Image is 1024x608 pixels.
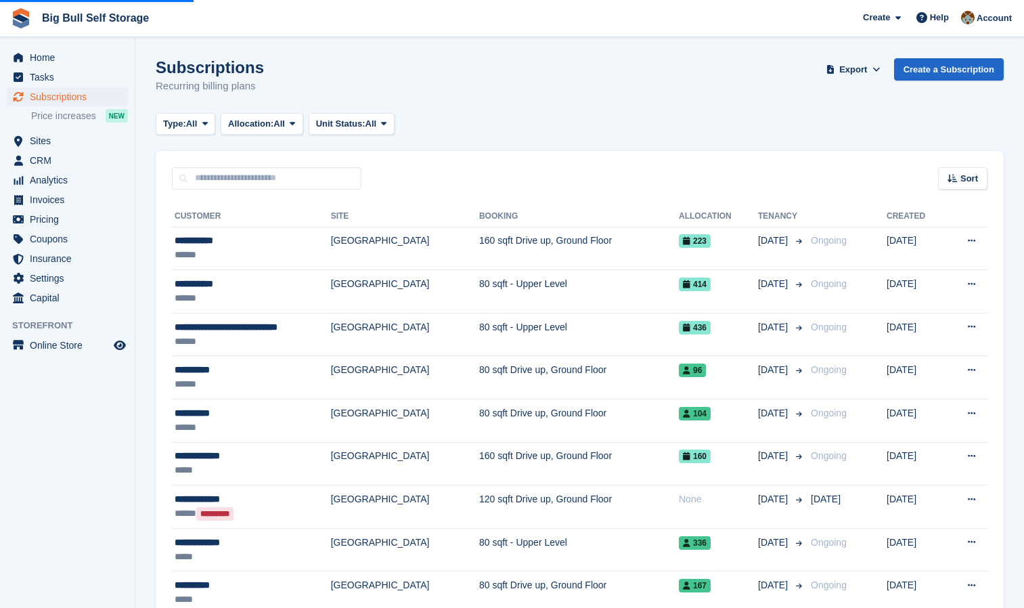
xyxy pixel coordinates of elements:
[758,536,791,550] span: [DATE]
[887,442,945,485] td: [DATE]
[679,407,711,420] span: 104
[31,110,96,123] span: Price increases
[331,206,479,227] th: Site
[811,278,847,289] span: Ongoing
[309,113,395,135] button: Unit Status: All
[758,406,791,420] span: [DATE]
[30,249,111,268] span: Insurance
[679,364,706,377] span: 96
[30,171,111,190] span: Analytics
[331,399,479,443] td: [GEOGRAPHIC_DATA]
[156,79,264,94] p: Recurring billing plans
[960,172,978,186] span: Sort
[479,356,679,399] td: 80 sqft Drive up, Ground Floor
[316,117,365,131] span: Unit Status:
[156,58,264,77] h1: Subscriptions
[479,442,679,485] td: 160 sqft Drive up, Ground Floor
[679,206,758,227] th: Allocation
[7,230,128,248] a: menu
[811,322,847,332] span: Ongoing
[331,485,479,529] td: [GEOGRAPHIC_DATA]
[887,270,945,313] td: [DATE]
[30,210,111,229] span: Pricing
[7,48,128,67] a: menu
[331,356,479,399] td: [GEOGRAPHIC_DATA]
[887,206,945,227] th: Created
[30,68,111,87] span: Tasks
[30,269,111,288] span: Settings
[887,356,945,399] td: [DATE]
[156,113,215,135] button: Type: All
[7,336,128,355] a: menu
[479,313,679,356] td: 80 sqft - Upper Level
[679,450,711,463] span: 160
[30,151,111,170] span: CRM
[758,492,791,506] span: [DATE]
[811,580,847,590] span: Ongoing
[163,117,186,131] span: Type:
[961,11,975,24] img: Mike Llewellen Palmer
[30,190,111,209] span: Invoices
[30,131,111,150] span: Sites
[30,230,111,248] span: Coupons
[228,117,273,131] span: Allocation:
[479,227,679,270] td: 160 sqft Drive up, Ground Floor
[479,399,679,443] td: 80 sqft Drive up, Ground Floor
[679,579,711,592] span: 167
[112,337,128,353] a: Preview store
[7,171,128,190] a: menu
[7,190,128,209] a: menu
[365,117,377,131] span: All
[7,210,128,229] a: menu
[811,364,847,375] span: Ongoing
[824,58,883,81] button: Export
[679,321,711,334] span: 436
[811,494,841,504] span: [DATE]
[811,537,847,548] span: Ongoing
[758,206,805,227] th: Tenancy
[679,278,711,291] span: 414
[186,117,198,131] span: All
[273,117,285,131] span: All
[7,288,128,307] a: menu
[30,336,111,355] span: Online Store
[331,313,479,356] td: [GEOGRAPHIC_DATA]
[839,63,867,77] span: Export
[811,408,847,418] span: Ongoing
[37,7,154,29] a: Big Bull Self Storage
[811,450,847,461] span: Ongoing
[758,234,791,248] span: [DATE]
[887,313,945,356] td: [DATE]
[758,363,791,377] span: [DATE]
[863,11,890,24] span: Create
[221,113,303,135] button: Allocation: All
[30,288,111,307] span: Capital
[479,528,679,571] td: 80 sqft - Upper Level
[331,442,479,485] td: [GEOGRAPHIC_DATA]
[479,270,679,313] td: 80 sqft - Upper Level
[679,234,711,248] span: 223
[479,206,679,227] th: Booking
[887,227,945,270] td: [DATE]
[758,277,791,291] span: [DATE]
[887,399,945,443] td: [DATE]
[106,109,128,123] div: NEW
[12,319,135,332] span: Storefront
[30,48,111,67] span: Home
[811,235,847,246] span: Ongoing
[331,528,479,571] td: [GEOGRAPHIC_DATA]
[479,485,679,529] td: 120 sqft Drive up, Ground Floor
[758,449,791,463] span: [DATE]
[31,108,128,123] a: Price increases NEW
[679,492,758,506] div: None
[7,131,128,150] a: menu
[887,528,945,571] td: [DATE]
[7,151,128,170] a: menu
[11,8,31,28] img: stora-icon-8386f47178a22dfd0bd8f6a31ec36ba5ce8667c1dd55bd0f319d3a0aa187defe.svg
[930,11,949,24] span: Help
[887,485,945,529] td: [DATE]
[7,269,128,288] a: menu
[977,12,1012,25] span: Account
[758,320,791,334] span: [DATE]
[894,58,1004,81] a: Create a Subscription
